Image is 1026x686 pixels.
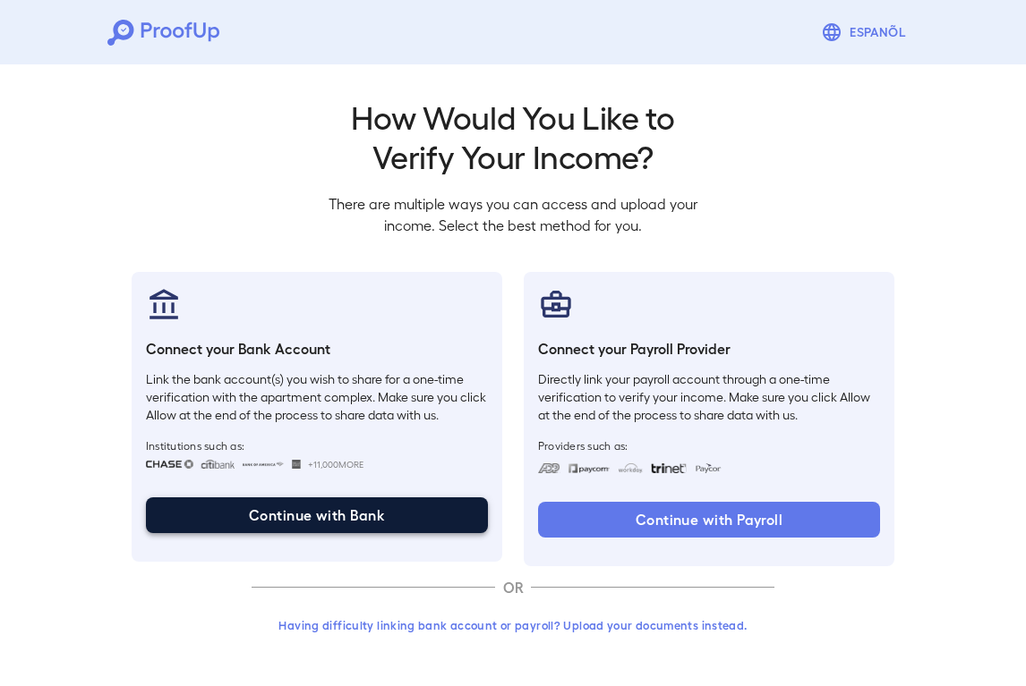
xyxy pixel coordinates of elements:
[814,14,919,50] button: Espanõl
[146,438,488,453] span: Institutions such as:
[538,438,880,453] span: Providers such as:
[538,338,880,360] h6: Connect your Payroll Provider
[568,463,611,473] img: paycom.svg
[146,370,488,424] p: Link the bank account(s) you wish to share for a one-time verification with the apartment complex...
[538,502,880,538] button: Continue with Payroll
[292,460,302,469] img: wellsfargo.svg
[495,577,531,598] p: OR
[314,193,712,236] p: There are multiple ways you can access and upload your income. Select the best method for you.
[538,370,880,424] p: Directly link your payroll account through a one-time verification to verify your income. Make su...
[618,463,644,473] img: workday.svg
[538,463,560,473] img: adp.svg
[146,338,488,360] h6: Connect your Bank Account
[651,463,687,473] img: trinet.svg
[538,286,574,322] img: payrollProvider.svg
[242,460,285,469] img: bankOfAmerica.svg
[252,609,774,641] button: Having difficulty linking bank account or payroll? Upload your documents instead.
[694,463,722,473] img: paycon.svg
[201,460,235,469] img: citibank.svg
[308,457,363,471] span: +11,000 More
[146,497,488,533] button: Continue with Bank
[146,286,182,322] img: bankAccount.svg
[314,97,712,175] h2: How Would You Like to Verify Your Income?
[146,460,193,469] img: chase.svg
